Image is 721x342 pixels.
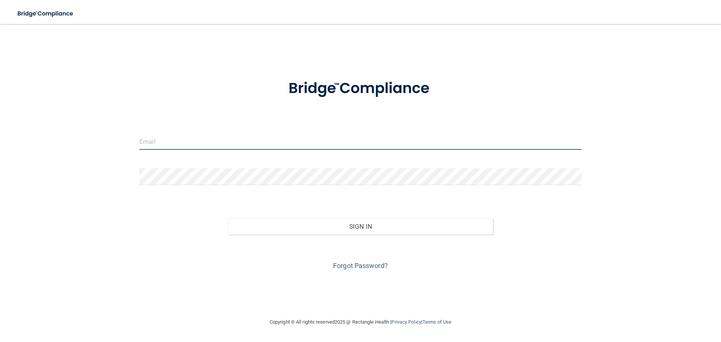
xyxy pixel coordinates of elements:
[422,319,451,325] a: Terms of Use
[333,262,388,270] a: Forgot Password?
[228,218,493,235] button: Sign In
[223,310,498,334] div: Copyright © All rights reserved 2025 @ Rectangle Health | |
[391,319,421,325] a: Privacy Policy
[139,133,582,150] input: Email
[11,6,80,21] img: bridge_compliance_login_screen.278c3ca4.svg
[273,69,448,108] img: bridge_compliance_login_screen.278c3ca4.svg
